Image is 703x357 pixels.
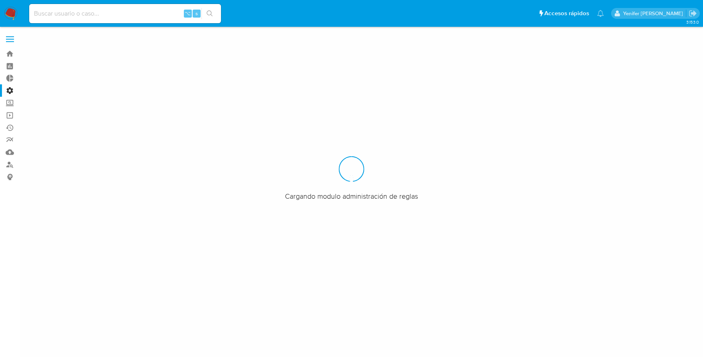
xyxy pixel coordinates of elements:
[185,10,191,17] span: ⌥
[29,8,221,19] input: Buscar usuario o caso...
[544,9,589,18] span: Accesos rápidos
[689,9,697,18] a: Salir
[597,10,604,17] a: Notificaciones
[195,10,198,17] span: s
[285,191,418,201] span: Cargando modulo administración de reglas
[623,10,686,17] p: yenifer.pena@mercadolibre.com
[201,8,218,19] button: search-icon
